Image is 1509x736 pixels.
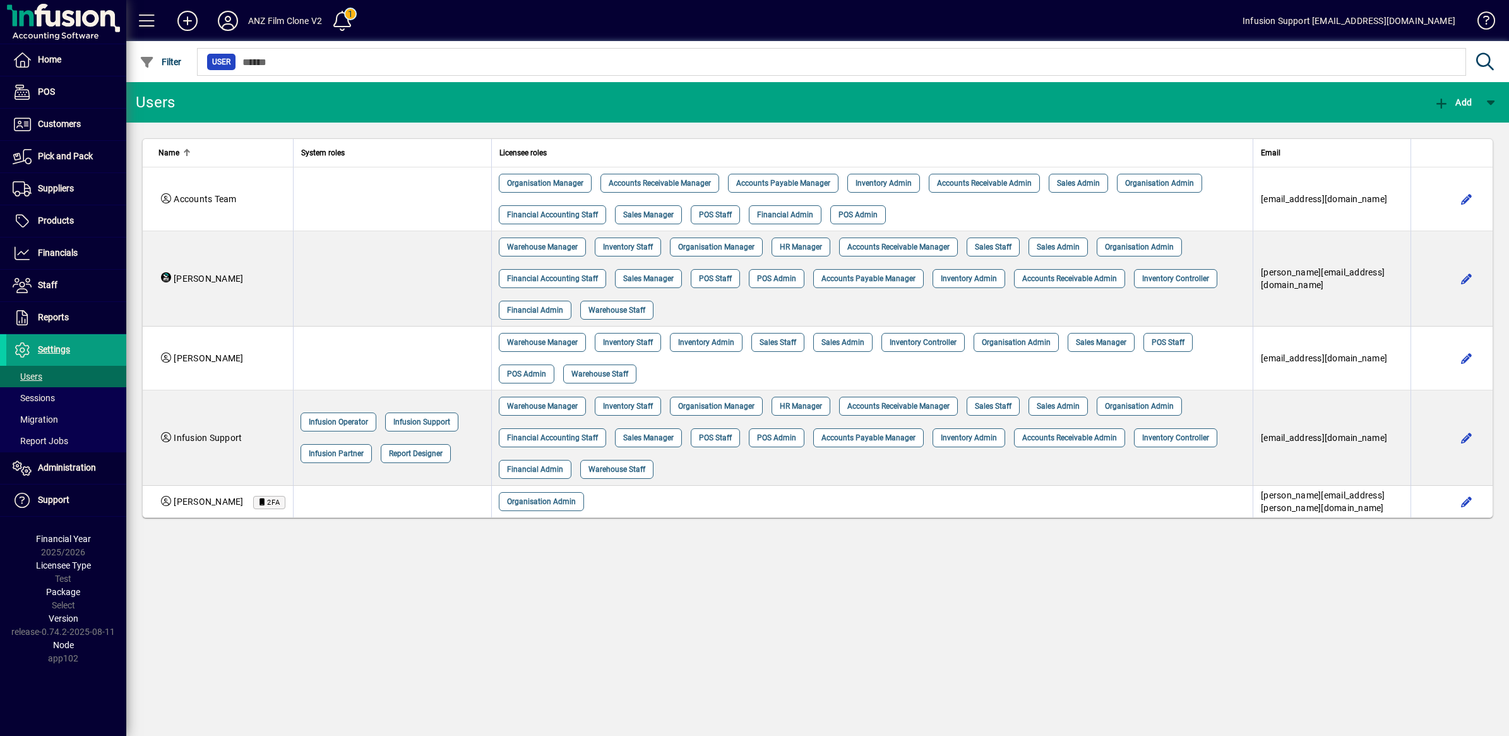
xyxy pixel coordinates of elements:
[623,431,674,444] span: Sales Manager
[38,54,61,64] span: Home
[623,208,674,221] span: Sales Manager
[937,177,1032,190] span: Accounts Receivable Admin
[1076,336,1126,349] span: Sales Manager
[174,353,243,363] span: [PERSON_NAME]
[167,9,208,32] button: Add
[174,194,236,204] span: Accounts Team
[588,304,645,317] span: Warehouse Staff
[507,177,583,190] span: Organisation Manager
[821,431,916,444] span: Accounts Payable Manager
[38,151,93,161] span: Pick and Pack
[699,208,732,221] span: POS Staff
[6,173,126,205] a: Suppliers
[838,208,878,221] span: POS Admin
[1261,433,1387,443] span: [EMAIL_ADDRESS][DOMAIN_NAME]
[6,76,126,108] a: POS
[158,146,179,160] span: Name
[1037,241,1080,253] span: Sales Admin
[174,274,243,284] span: [PERSON_NAME]
[941,272,997,285] span: Inventory Admin
[1243,11,1455,31] div: Infusion Support [EMAIL_ADDRESS][DOMAIN_NAME]
[6,205,126,237] a: Products
[603,241,653,253] span: Inventory Staff
[38,183,74,193] span: Suppliers
[49,613,78,624] span: Version
[1261,267,1385,290] span: [PERSON_NAME][EMAIL_ADDRESS][DOMAIN_NAME]
[13,436,68,446] span: Report Jobs
[507,208,598,221] span: Financial Accounting Staff
[856,177,912,190] span: Inventory Admin
[174,433,242,443] span: Infusion Support
[140,57,182,67] span: Filter
[6,44,126,76] a: Home
[1057,177,1100,190] span: Sales Admin
[393,416,450,428] span: Infusion Support
[38,280,57,290] span: Staff
[36,560,91,570] span: Licensee Type
[603,400,653,413] span: Inventory Staff
[571,368,628,380] span: Warehouse Staff
[780,400,822,413] span: HR Manager
[13,393,55,403] span: Sessions
[6,302,126,334] a: Reports
[6,238,126,269] a: Financials
[507,241,578,253] span: Warehouse Manager
[6,430,126,452] a: Report Jobs
[1468,3,1493,44] a: Knowledge Base
[1261,353,1387,363] span: [EMAIL_ADDRESS][DOMAIN_NAME]
[46,587,80,597] span: Package
[38,344,70,354] span: Settings
[6,366,126,387] a: Users
[38,119,81,129] span: Customers
[678,400,754,413] span: Organisation Manager
[389,447,443,460] span: Report Designer
[847,241,950,253] span: Accounts Receivable Manager
[678,336,734,349] span: Inventory Admin
[975,400,1011,413] span: Sales Staff
[1457,268,1477,289] button: Edit
[609,177,711,190] span: Accounts Receivable Manager
[1022,272,1117,285] span: Accounts Receivable Admin
[507,304,563,317] span: Financial Admin
[499,146,547,160] span: Licensee roles
[1152,336,1184,349] span: POS Staff
[136,51,185,73] button: Filter
[6,270,126,301] a: Staff
[847,400,950,413] span: Accounts Receivable Manager
[212,56,230,68] span: User
[507,272,598,285] span: Financial Accounting Staff
[780,241,822,253] span: HR Manager
[1431,91,1475,114] button: Add
[53,640,74,650] span: Node
[301,146,345,160] span: System roles
[699,272,732,285] span: POS Staff
[757,272,796,285] span: POS Admin
[1105,241,1174,253] span: Organisation Admin
[1457,348,1477,368] button: Edit
[6,387,126,409] a: Sessions
[699,431,732,444] span: POS Staff
[1457,428,1477,448] button: Edit
[36,534,91,544] span: Financial Year
[623,272,674,285] span: Sales Manager
[38,215,74,226] span: Products
[507,431,598,444] span: Financial Accounting Staff
[38,462,96,473] span: Administration
[1022,431,1117,444] span: Accounts Receivable Admin
[158,146,285,160] div: Name
[678,241,754,253] span: Organisation Manager
[507,495,576,508] span: Organisation Admin
[760,336,796,349] span: Sales Staff
[6,141,126,172] a: Pick and Pack
[507,400,578,413] span: Warehouse Manager
[13,414,58,425] span: Migration
[1037,400,1080,413] span: Sales Admin
[1434,97,1472,107] span: Add
[6,109,126,140] a: Customers
[736,177,830,190] span: Accounts Payable Manager
[38,495,69,505] span: Support
[821,336,864,349] span: Sales Admin
[1142,272,1209,285] span: Inventory Controller
[975,241,1011,253] span: Sales Staff
[136,92,189,112] div: Users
